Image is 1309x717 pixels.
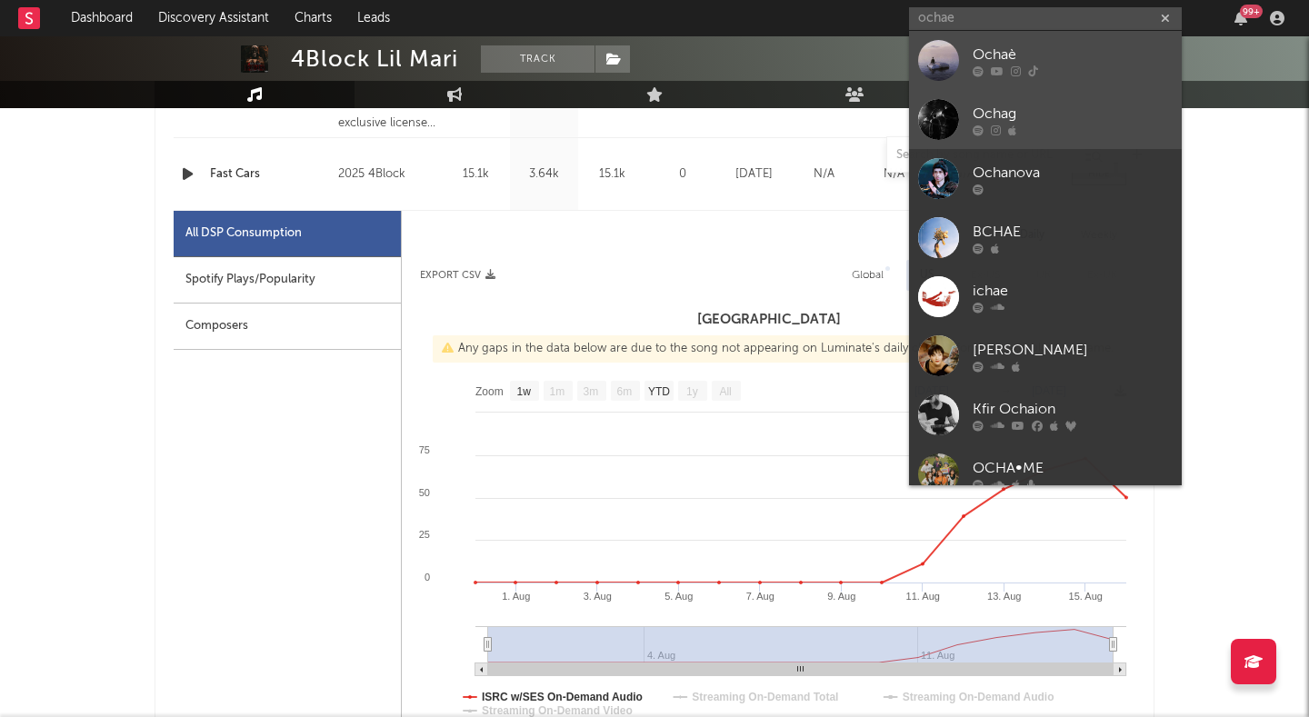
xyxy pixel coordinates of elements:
text: Streaming On-Demand Video [482,704,633,717]
a: OCHA∞ME [909,444,1182,503]
div: 2025 4Block [338,164,437,185]
div: Composers [174,304,401,350]
text: YTD [648,385,670,398]
div: 4Block Lil Mari [291,45,458,73]
div: [PERSON_NAME] [973,339,1173,361]
div: ichae [973,280,1173,302]
div: 15.1k [446,165,505,184]
a: BCHAE [909,208,1182,267]
text: Zoom [475,385,504,398]
text: ISRC w/SES On-Demand Audio [482,691,643,703]
a: Ochag [909,90,1182,149]
div: Spotify Plays/Popularity [174,257,401,304]
div: N/A [864,165,924,184]
text: 1. Aug [502,591,530,602]
text: 1y [686,385,698,398]
div: Any gaps in the data below are due to the song not appearing on Luminate's daily chart(s) for tha... [433,335,1123,363]
a: Ochanova [909,149,1182,208]
text: 1w [517,385,532,398]
text: Streaming On-Demand Audio [903,691,1054,703]
div: 3.64k [515,165,574,184]
button: 99+ [1234,11,1247,25]
a: Ochaè [909,31,1182,90]
div: Global [852,264,884,286]
text: 13. Aug [987,591,1021,602]
button: Export CSV [420,270,495,281]
a: [PERSON_NAME] [909,326,1182,385]
div: 15.1k [583,165,642,184]
div: Ochag [973,103,1173,124]
text: 15. Aug [1069,591,1103,602]
text: All [719,385,731,398]
text: 11. Aug [906,591,940,602]
div: All DSP Consumption [174,211,401,257]
text: 7. Aug [746,591,774,602]
a: ichae [909,267,1182,326]
div: OCHA∞ME [973,457,1173,479]
div: [DATE] [724,165,784,184]
div: Ochanova [973,162,1173,184]
a: Fast Cars [210,165,329,184]
div: Kfir Ochaion [973,398,1173,420]
text: 3m [584,385,599,398]
text: 50 [419,487,430,498]
text: 3. Aug [584,591,612,602]
text: 75 [419,444,430,455]
text: 25 [419,529,430,540]
div: BCHAE [973,221,1173,243]
text: Streaming On-Demand Total [692,691,838,703]
text: 0 [425,572,430,583]
text: 5. Aug [664,591,693,602]
div: Ochaè [973,44,1173,65]
div: 99 + [1240,5,1263,18]
input: Search by song name or URL [887,148,1079,163]
div: 0 [651,165,714,184]
text: 9. Aug [827,591,855,602]
input: Search for artists [909,7,1182,30]
div: N/A [794,165,854,184]
a: Kfir Ochaion [909,385,1182,444]
div: All DSP Consumption [185,223,302,244]
h3: [GEOGRAPHIC_DATA] [402,309,1135,331]
text: 6m [617,385,633,398]
text: 1m [550,385,565,398]
button: Track [481,45,595,73]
